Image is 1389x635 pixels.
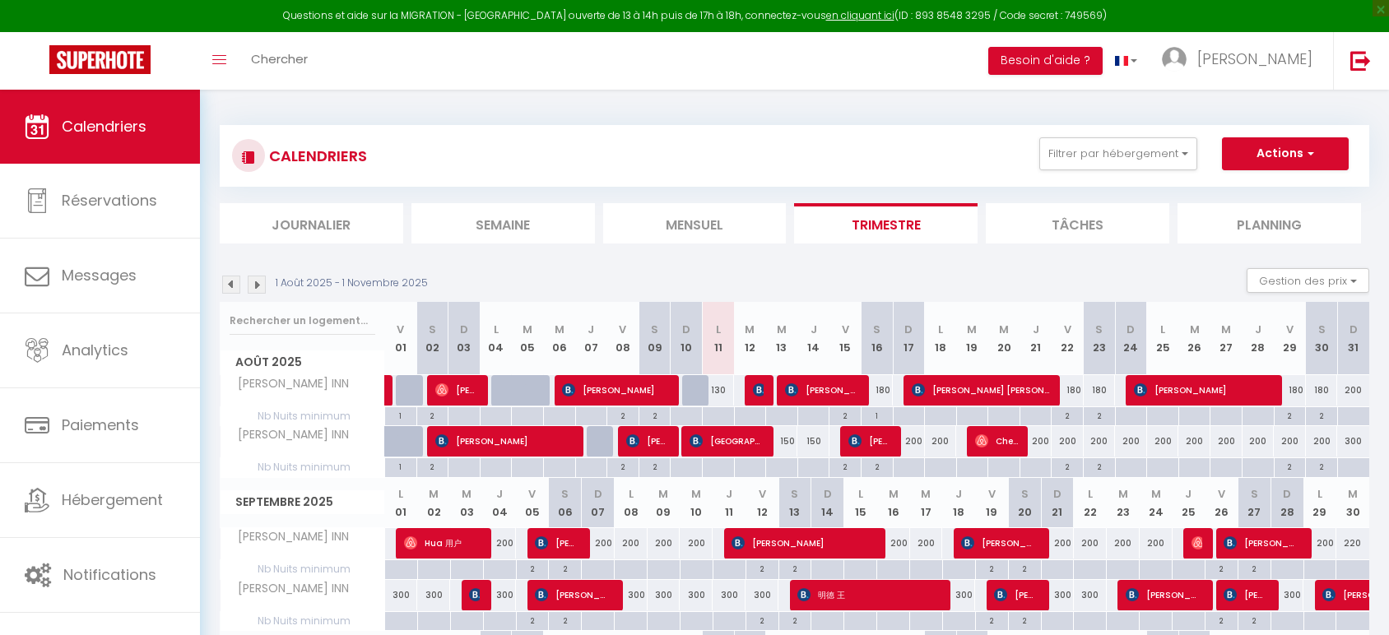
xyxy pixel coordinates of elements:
abbr: V [528,486,536,502]
abbr: V [759,486,766,502]
abbr: M [523,322,532,337]
th: 09 [648,478,681,528]
abbr: D [594,486,602,502]
th: 07 [575,302,607,375]
div: 200 [1303,528,1336,559]
a: en cliquant ici [826,8,894,22]
th: 15 [844,478,877,528]
div: 2 [1009,612,1041,628]
th: 03 [450,478,483,528]
th: 08 [615,478,648,528]
div: 2 [607,407,639,423]
div: 200 [1274,426,1306,457]
abbr: J [726,486,732,502]
span: Nb Nuits minimum [221,407,384,425]
div: 200 [1084,426,1116,457]
div: 220 [1336,528,1369,559]
th: 06 [543,302,575,375]
div: 300 [648,580,681,610]
span: Calendriers [62,116,146,137]
img: Super Booking [49,45,151,74]
abbr: D [1053,486,1061,502]
abbr: D [1127,322,1135,337]
li: Planning [1178,203,1361,243]
abbr: M [921,486,931,502]
th: 04 [483,478,516,528]
div: 2 [517,560,549,576]
span: [PERSON_NAME] [469,579,480,610]
span: Analytics [62,340,128,360]
div: 300 [1337,426,1369,457]
abbr: M [1151,486,1161,502]
li: Tâches [986,203,1169,243]
div: 300 [417,580,450,610]
th: 24 [1140,478,1173,528]
abbr: J [955,486,962,502]
th: 28 [1243,302,1275,375]
span: [PERSON_NAME] [1126,579,1201,610]
th: 19 [956,302,988,375]
th: 22 [1052,302,1084,375]
img: ... [1162,47,1187,72]
abbr: M [777,322,787,337]
th: 18 [925,302,957,375]
input: Rechercher un logement... [230,306,375,336]
div: 2 [829,407,861,423]
span: Paiements [62,415,139,435]
abbr: L [398,486,403,502]
th: 20 [1008,478,1041,528]
span: [PERSON_NAME] [785,374,860,406]
div: 300 [615,580,648,610]
div: 2 [829,458,861,474]
div: 180 [1084,375,1116,406]
th: 30 [1306,302,1338,375]
th: 15 [829,302,862,375]
div: 200 [1052,426,1084,457]
th: 25 [1147,302,1179,375]
div: 200 [483,528,516,559]
div: 200 [1243,426,1275,457]
div: 2 [779,560,811,576]
th: 26 [1178,302,1210,375]
th: 05 [512,302,544,375]
abbr: M [745,322,755,337]
th: 16 [861,302,893,375]
th: 10 [680,478,713,528]
li: Mensuel [603,203,787,243]
abbr: J [1255,322,1261,337]
div: 2 [607,458,639,474]
th: 09 [639,302,671,375]
div: 1 [862,407,893,423]
th: 17 [910,478,943,528]
th: 27 [1210,302,1243,375]
th: 14 [811,478,844,528]
th: 25 [1173,478,1206,528]
div: 2 [1238,560,1271,576]
div: 200 [615,528,648,559]
abbr: V [1218,486,1225,502]
iframe: LiveChat chat widget [1320,566,1389,635]
div: 2 [779,612,811,628]
th: 02 [416,302,448,375]
th: 21 [1020,302,1052,375]
span: [PERSON_NAME] [1134,374,1273,406]
span: Août 2025 [221,350,384,374]
div: 200 [1074,528,1107,559]
div: 1 [385,407,416,423]
span: Hua 用户 [404,527,479,559]
abbr: M [658,486,668,502]
span: [PERSON_NAME] [753,374,764,406]
div: 200 [925,426,957,457]
span: [PERSON_NAME] [535,527,578,559]
span: [GEOGRAPHIC_DATA] [690,425,764,457]
abbr: M [889,486,899,502]
span: [PERSON_NAME] [1197,49,1312,69]
abbr: M [1118,486,1128,502]
th: 17 [893,302,925,375]
th: 26 [1205,478,1238,528]
div: 300 [385,580,418,610]
th: 20 [988,302,1020,375]
span: Nb Nuits minimum [221,458,384,476]
span: Nb Nuits minimum [221,612,384,630]
th: 31 [1337,302,1369,375]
